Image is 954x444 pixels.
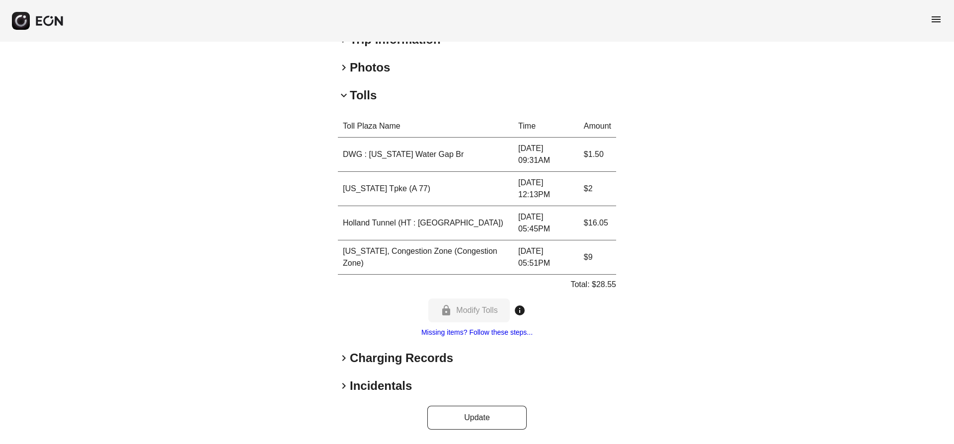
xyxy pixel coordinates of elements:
td: [US_STATE] Tpke (A 77) [338,172,513,206]
button: Update [427,406,527,430]
td: [DATE] 09:31AM [513,138,579,172]
h2: Photos [350,60,390,75]
td: $9 [579,240,616,275]
td: $1.50 [579,138,616,172]
th: Amount [579,115,616,138]
th: Time [513,115,579,138]
span: keyboard_arrow_right [338,380,350,392]
td: [US_STATE], Congestion Zone (Congestion Zone) [338,240,513,275]
td: Holland Tunnel (HT : [GEOGRAPHIC_DATA]) [338,206,513,240]
span: keyboard_arrow_down [338,89,350,101]
th: Toll Plaza Name [338,115,513,138]
td: $16.05 [579,206,616,240]
h2: Incidentals [350,378,412,394]
td: $2 [579,172,616,206]
td: [DATE] 12:13PM [513,172,579,206]
span: keyboard_arrow_right [338,352,350,364]
td: [DATE] 05:45PM [513,206,579,240]
span: info [514,304,526,316]
td: [DATE] 05:51PM [513,240,579,275]
span: menu [930,13,942,25]
td: DWG : [US_STATE] Water Gap Br [338,138,513,172]
p: Total: $28.55 [570,279,616,291]
span: keyboard_arrow_right [338,62,350,74]
h2: Tolls [350,87,377,103]
h2: Charging Records [350,350,453,366]
a: Missing items? Follow these steps... [421,328,533,336]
